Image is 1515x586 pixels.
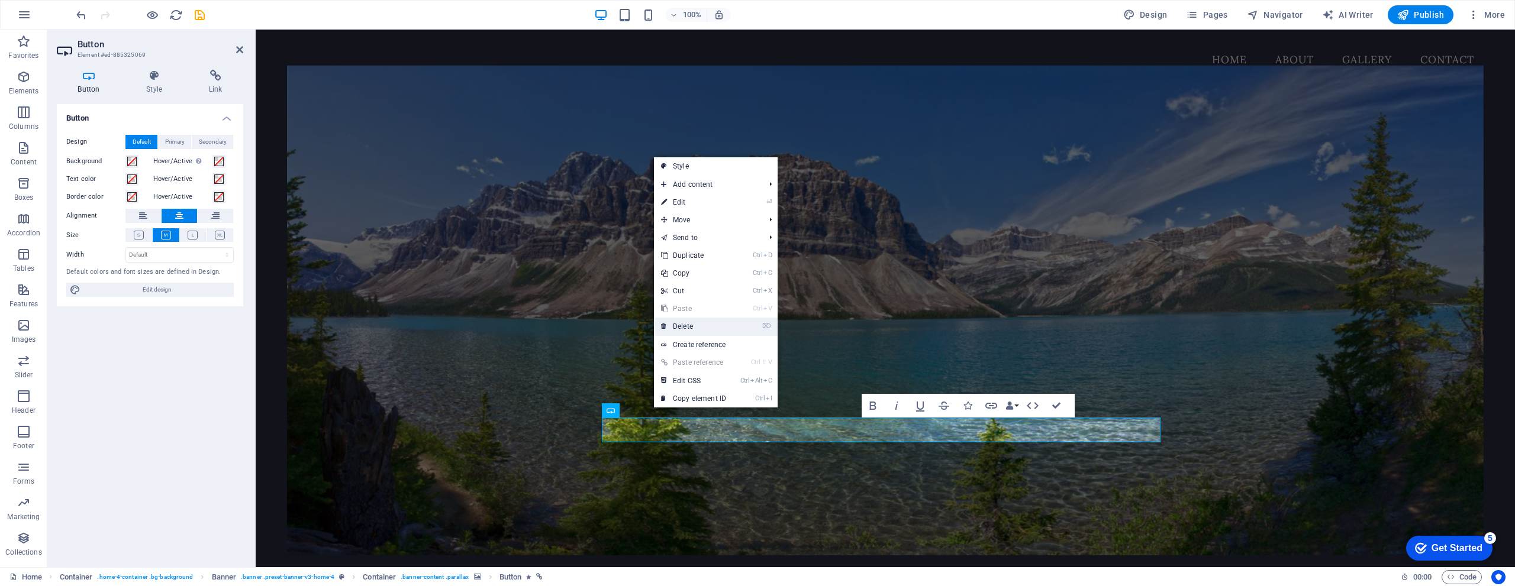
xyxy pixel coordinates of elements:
[654,372,733,390] a: CtrlAltCEdit CSS
[654,193,733,211] a: ⏎Edit
[1317,5,1378,24] button: AI Writer
[165,135,185,149] span: Primary
[1123,9,1168,21] span: Design
[7,512,40,522] p: Marketing
[499,570,522,584] span: Click to select. Double-click to edit
[339,574,344,580] i: This element is a customizable preset
[766,198,772,206] i: ⏎
[654,390,733,407] a: CtrlICopy element ID
[8,51,38,60] p: Favorites
[78,39,243,50] h2: Button
[66,251,125,258] label: Width
[78,50,220,60] h3: Element #ed-885325069
[1021,394,1044,417] button: HTML
[683,8,702,22] h6: 100%
[153,154,212,169] label: Hover/Active
[66,267,234,277] div: Default colors and font sizes are defined in Design.
[193,8,207,22] i: Save (Ctrl+S)
[1242,5,1308,24] button: Navigator
[654,211,760,229] span: Move
[199,135,227,149] span: Secondary
[750,377,762,384] i: Alt
[158,135,191,149] button: Primary
[654,247,733,264] a: CtrlDDuplicate
[654,300,733,318] a: CtrlVPaste
[188,70,243,95] h4: Link
[169,8,183,22] i: Reload page
[654,229,760,247] a: Send to
[654,318,733,335] a: ⌦Delete
[66,190,125,204] label: Border color
[753,305,762,312] i: Ctrl
[1388,5,1453,24] button: Publish
[15,370,33,380] p: Slider
[145,8,159,22] button: Click here to leave preview mode and continue editing
[740,377,750,384] i: Ctrl
[57,70,125,95] h4: Button
[862,394,884,417] button: Bold (Ctrl+B)
[956,394,979,417] button: Icons
[11,157,37,167] p: Content
[714,9,724,20] i: On resize automatically adjust zoom level to fit chosen device.
[654,282,733,300] a: CtrlXCut
[665,8,707,22] button: 100%
[9,299,38,309] p: Features
[763,305,772,312] i: V
[1247,9,1303,21] span: Navigator
[763,269,772,277] i: C
[153,190,212,204] label: Hover/Active
[753,251,762,259] i: Ctrl
[1397,9,1444,21] span: Publish
[169,8,183,22] button: reload
[1442,570,1482,584] button: Code
[9,86,39,96] p: Elements
[526,574,531,580] i: Element contains an animation
[9,6,96,31] div: Get Started 5 items remaining, 0% complete
[654,354,733,371] a: Ctrl⇧VPaste reference
[12,335,36,344] p: Images
[753,287,762,294] i: Ctrl
[1447,570,1477,584] span: Code
[1181,5,1232,24] button: Pages
[980,394,1003,417] button: Link
[763,287,772,294] i: X
[9,570,42,584] a: Click to cancel selection. Double-click to open Pages
[654,176,760,193] span: Add content
[84,283,230,297] span: Edit design
[755,394,765,402] i: Ctrl
[66,209,125,223] label: Alignment
[66,283,234,297] button: Edit design
[654,336,778,354] a: Create reference
[1468,9,1505,21] span: More
[1118,5,1172,24] button: Design
[751,358,760,366] i: Ctrl
[1118,5,1172,24] div: Design (Ctrl+Alt+Y)
[75,8,88,22] i: Undo: Edit headline (Ctrl+Z)
[363,570,396,584] span: Click to select. Double-click to edit
[212,570,237,584] span: Click to select. Double-click to edit
[766,394,772,402] i: I
[66,172,125,186] label: Text color
[66,154,125,169] label: Background
[97,570,193,584] span: . home-4-container .bg-background
[14,193,34,202] p: Boxes
[654,157,778,175] a: Style
[1004,394,1020,417] button: Data Bindings
[762,358,767,366] i: ⇧
[1491,570,1506,584] button: Usercentrics
[768,358,772,366] i: V
[12,406,36,415] p: Header
[133,135,151,149] span: Default
[5,548,41,557] p: Collections
[241,570,334,584] span: . banner .preset-banner-v3-home-4
[933,394,955,417] button: Strikethrough
[88,2,99,14] div: 5
[1413,570,1432,584] span: 00 00
[1045,394,1068,417] button: Confirm (Ctrl+⏎)
[401,570,469,584] span: . banner-content .parallax
[192,8,207,22] button: save
[125,135,157,149] button: Default
[13,477,34,486] p: Forms
[1322,9,1374,21] span: AI Writer
[35,13,86,24] div: Get Started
